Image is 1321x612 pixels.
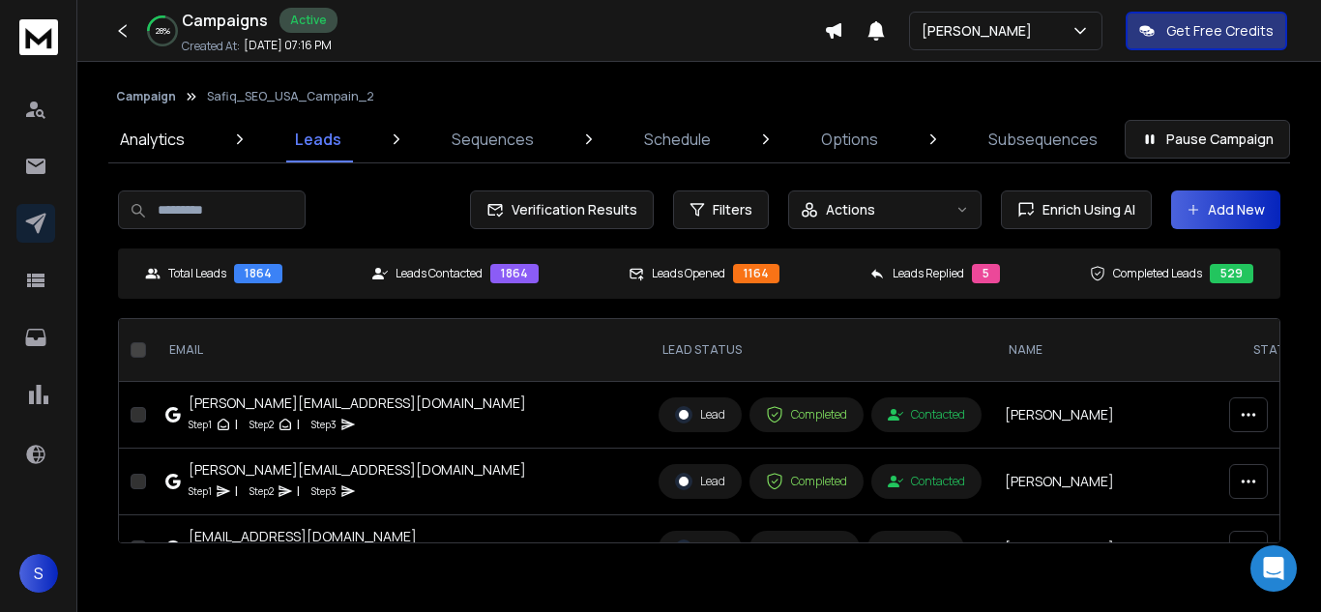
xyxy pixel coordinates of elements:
div: Contacted [888,474,965,489]
p: Leads Contacted [396,266,483,281]
a: Leads [283,116,353,162]
div: 1864 [490,264,539,283]
p: 28 % [156,25,170,37]
p: Leads Opened [652,266,725,281]
span: Enrich Using AI [1035,200,1135,219]
button: S [19,554,58,593]
p: Options [821,128,878,151]
p: | [235,415,238,434]
p: Get Free Credits [1166,21,1274,41]
div: Opened [884,540,948,556]
div: 1864 [234,264,282,283]
th: LEAD STATUS [647,319,993,382]
a: Subsequences [977,116,1109,162]
p: Step 1 [189,415,212,434]
p: Step 2 [250,415,274,434]
div: Contacted [766,540,843,556]
p: Step 3 [311,415,337,434]
p: Leads [295,128,341,151]
p: Subsequences [988,128,1098,151]
p: Step 3 [311,481,337,501]
div: Contacted [888,407,965,423]
div: 529 [1210,264,1253,283]
p: | [297,415,300,434]
h1: Campaigns [182,9,268,32]
p: Completed Leads [1113,266,1202,281]
td: [PERSON_NAME] [993,382,1238,449]
div: Lead [675,406,725,423]
p: Sequences [452,128,534,151]
span: Verification Results [504,200,637,219]
a: Options [809,116,890,162]
p: [DATE] 07:16 PM [244,38,332,53]
button: Enrich Using AI [1001,190,1152,229]
div: Active [279,8,338,33]
div: [PERSON_NAME][EMAIL_ADDRESS][DOMAIN_NAME] [189,460,526,480]
div: Lead [675,539,725,557]
div: [EMAIL_ADDRESS][DOMAIN_NAME] [189,527,417,546]
div: Lead [675,473,725,490]
p: Step 2 [250,481,274,501]
p: | [235,481,238,501]
p: Leads Replied [893,266,964,281]
div: [PERSON_NAME][EMAIL_ADDRESS][DOMAIN_NAME] [189,393,526,413]
a: Sequences [440,116,545,162]
button: Verification Results [470,190,654,229]
button: Campaign [116,89,176,104]
span: Filters [713,200,752,219]
button: Filters [673,190,769,229]
div: Completed [766,473,847,490]
p: Analytics [120,128,185,151]
p: | [297,481,300,501]
p: Total Leads [168,266,226,281]
a: Analytics [108,116,196,162]
p: Safiq_SEO_USA_Campain_2 [207,89,374,104]
td: [PERSON_NAME] [993,515,1238,582]
p: Created At: [182,39,240,54]
div: Completed [766,406,847,423]
p: Actions [826,200,875,219]
p: Step 1 [189,481,212,501]
button: Get Free Credits [1126,12,1287,50]
th: NAME [993,319,1238,382]
td: [PERSON_NAME] [993,449,1238,515]
p: [PERSON_NAME] [922,21,1040,41]
a: Schedule [632,116,722,162]
p: Schedule [644,128,711,151]
button: Pause Campaign [1125,120,1290,159]
div: 5 [972,264,1000,283]
button: Add New [1171,190,1280,229]
div: 1164 [733,264,779,283]
div: Open Intercom Messenger [1250,545,1297,592]
th: EMAIL [154,319,647,382]
img: logo [19,19,58,55]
